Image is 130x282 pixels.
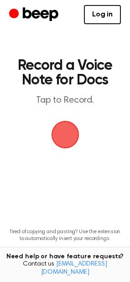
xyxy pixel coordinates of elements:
a: Beep [9,6,61,24]
img: Beep Logo [52,121,79,148]
a: [EMAIL_ADDRESS][DOMAIN_NAME] [41,261,107,276]
p: Tap to Record. [16,95,114,106]
p: Tired of copying and pasting? Use the extension to automatically insert your recordings. [7,229,123,242]
a: Log in [84,5,121,24]
span: Contact us [5,261,125,277]
h1: Record a Voice Note for Docs [16,58,114,88]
